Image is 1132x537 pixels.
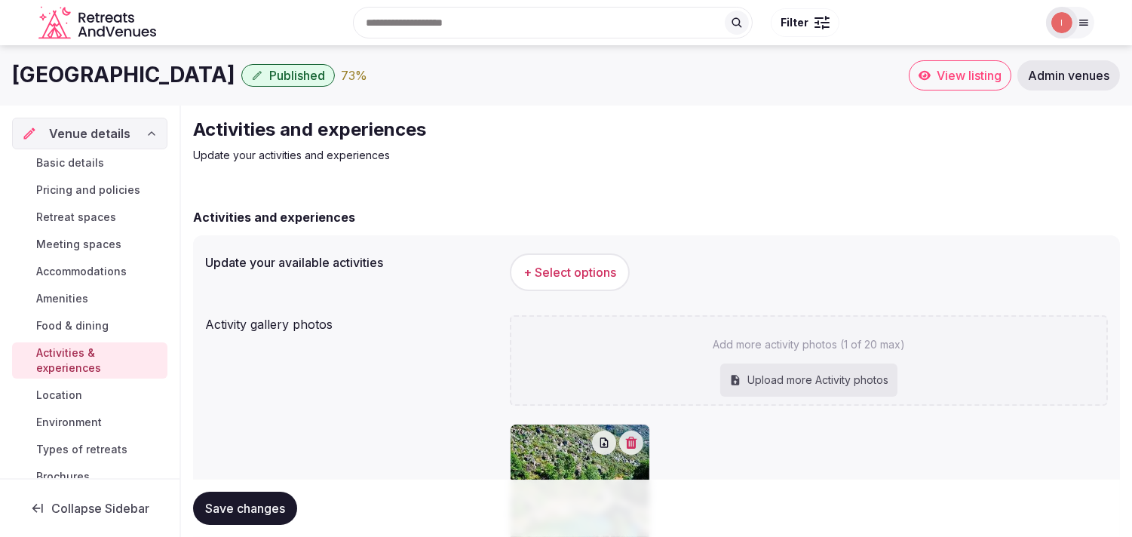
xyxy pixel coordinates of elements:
p: Update your activities and experiences [193,148,700,163]
a: Accommodations [12,261,167,282]
span: View listing [937,68,1002,83]
div: 73 % [341,66,367,84]
a: Activities & experiences [12,342,167,379]
span: Venue details [49,124,130,143]
span: Types of retreats [36,442,127,457]
span: Food & dining [36,318,109,333]
a: Meeting spaces [12,234,167,255]
svg: Retreats and Venues company logo [38,6,159,40]
span: Pricing and policies [36,183,140,198]
span: Activities & experiences [36,345,161,376]
button: Save changes [193,492,297,525]
a: Retreat spaces [12,207,167,228]
button: 73% [341,66,367,84]
img: Irene Gonzales [1051,12,1072,33]
a: Visit the homepage [38,6,159,40]
h2: Activities and experiences [193,208,355,226]
span: Published [269,68,325,83]
span: Amenities [36,291,88,306]
span: Environment [36,415,102,430]
span: Meeting spaces [36,237,121,252]
a: Location [12,385,167,406]
span: Filter [781,15,808,30]
div: Upload more Activity photos [720,364,897,397]
span: Location [36,388,82,403]
span: + Select options [523,264,616,281]
span: Collapse Sidebar [51,501,149,516]
button: Collapse Sidebar [12,492,167,525]
span: Save changes [205,501,285,516]
a: Amenities [12,288,167,309]
a: Types of retreats [12,439,167,460]
label: Update your available activities [205,256,498,268]
span: Admin venues [1028,68,1109,83]
a: Environment [12,412,167,433]
p: Add more activity photos (1 of 20 max) [713,337,905,352]
span: Retreat spaces [36,210,116,225]
a: Brochures [12,466,167,487]
span: Basic details [36,155,104,170]
a: Pricing and policies [12,180,167,201]
button: + Select options [510,253,630,291]
button: Published [241,64,335,87]
a: View listing [909,60,1011,91]
h2: Activities and experiences [193,118,700,142]
h1: [GEOGRAPHIC_DATA] [12,60,235,90]
span: Accommodations [36,264,127,279]
button: Filter [771,8,839,37]
a: Food & dining [12,315,167,336]
span: Brochures [36,469,90,484]
div: Activity gallery photos [205,309,498,333]
a: Admin venues [1017,60,1120,91]
a: Basic details [12,152,167,173]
